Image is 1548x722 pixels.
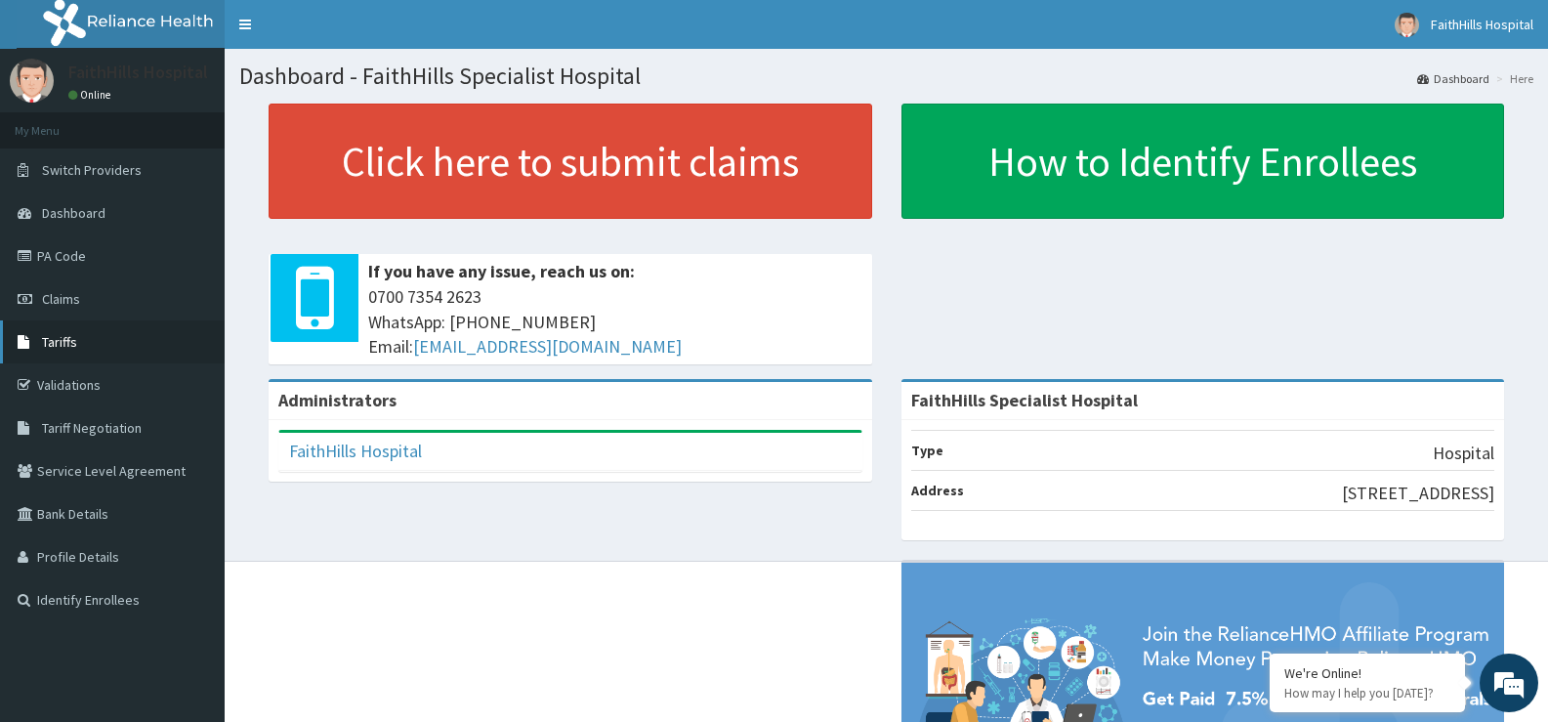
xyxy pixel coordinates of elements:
img: User Image [1395,13,1419,37]
img: d_794563401_company_1708531726252_794563401 [36,98,79,147]
div: We're Online! [1284,664,1450,682]
a: Click here to submit claims [269,104,872,219]
a: How to Identify Enrollees [901,104,1505,219]
span: Tariffs [42,333,77,351]
span: Tariff Negotiation [42,419,142,437]
p: FaithHills Hospital [68,64,208,81]
a: FaithHills Hospital [289,440,422,462]
div: Minimize live chat window [320,10,367,57]
span: Claims [42,290,80,308]
a: Dashboard [1417,70,1489,87]
span: We're online! [113,229,270,426]
span: 0700 7354 2623 WhatsApp: [PHONE_NUMBER] Email: [368,284,862,360]
b: If you have any issue, reach us on: [368,260,635,282]
p: How may I help you today? [1284,685,1450,701]
b: Administrators [278,389,397,411]
div: Chat with us now [102,109,328,135]
li: Here [1491,70,1533,87]
img: User Image [10,59,54,103]
p: [STREET_ADDRESS] [1342,481,1494,506]
p: Hospital [1433,441,1494,466]
strong: FaithHills Specialist Hospital [911,389,1138,411]
span: FaithHills Hospital [1431,16,1533,33]
a: Online [68,88,115,102]
textarea: Type your message and hit 'Enter' [10,499,372,568]
b: Type [911,442,943,459]
h1: Dashboard - FaithHills Specialist Hospital [239,64,1533,89]
span: Dashboard [42,204,105,222]
a: [EMAIL_ADDRESS][DOMAIN_NAME] [413,335,682,358]
span: Switch Providers [42,161,142,179]
b: Address [911,482,964,499]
